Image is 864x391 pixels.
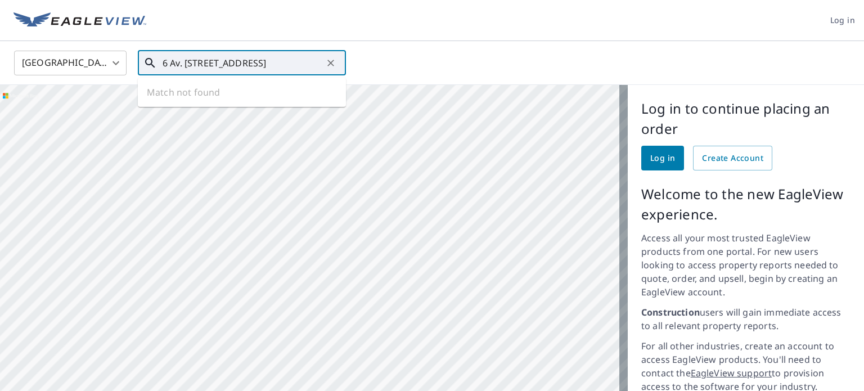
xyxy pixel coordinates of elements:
a: EagleView support [691,367,772,379]
span: Log in [830,14,855,28]
a: Log in [641,146,684,170]
div: [GEOGRAPHIC_DATA] [14,47,127,79]
span: Create Account [702,151,763,165]
input: Search by address or latitude-longitude [163,47,323,79]
a: Create Account [693,146,772,170]
p: Welcome to the new EagleView experience. [641,184,850,224]
p: users will gain immediate access to all relevant property reports. [641,305,850,332]
button: Clear [323,55,339,71]
p: Log in to continue placing an order [641,98,850,139]
span: Log in [650,151,675,165]
strong: Construction [641,306,700,318]
p: Access all your most trusted EagleView products from one portal. For new users looking to access ... [641,231,850,299]
img: EV Logo [13,12,146,29]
